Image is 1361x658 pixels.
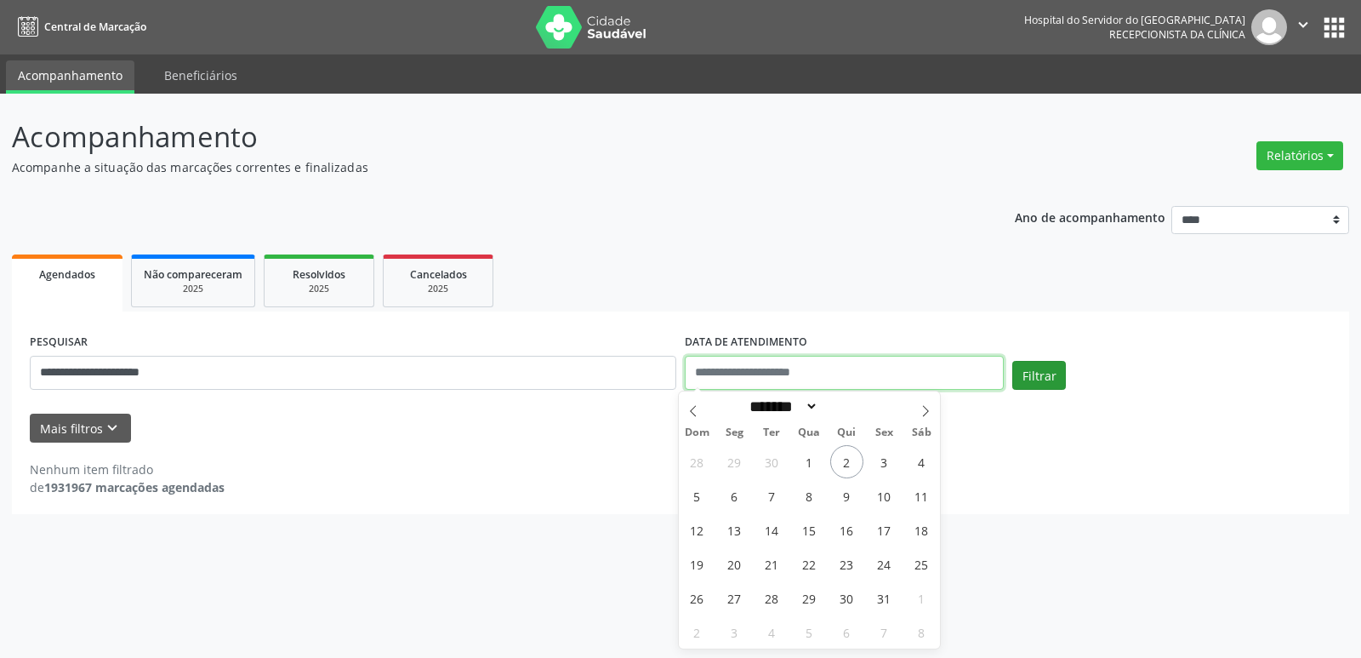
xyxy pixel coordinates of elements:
[103,419,122,438] i: keyboard_arrow_down
[903,427,940,438] span: Sáb
[868,615,901,649] span: Novembro 7, 2025
[905,513,938,546] span: Outubro 18, 2025
[793,547,826,581] span: Outubro 22, 2025
[755,615,789,649] span: Novembro 4, 2025
[830,513,863,546] span: Outubro 16, 2025
[44,479,225,495] strong: 1931967 marcações agendadas
[679,427,716,438] span: Dom
[868,581,901,615] span: Outubro 31, 2025
[1024,13,1245,27] div: Hospital do Servidor do [GEOGRAPHIC_DATA]
[30,329,88,356] label: PESQUISAR
[1251,9,1287,45] img: img
[753,427,790,438] span: Ter
[685,329,807,356] label: DATA DE ATENDIMENTO
[396,283,481,295] div: 2025
[1319,13,1349,43] button: apps
[144,283,242,295] div: 2025
[718,513,751,546] span: Outubro 13, 2025
[718,445,751,478] span: Setembro 29, 2025
[39,267,95,282] span: Agendados
[30,461,225,478] div: Nenhum item filtrado
[793,581,826,615] span: Outubro 29, 2025
[793,479,826,512] span: Outubro 8, 2025
[905,615,938,649] span: Novembro 8, 2025
[828,427,865,438] span: Qui
[755,445,789,478] span: Setembro 30, 2025
[715,427,753,438] span: Seg
[152,60,249,90] a: Beneficiários
[868,445,901,478] span: Outubro 3, 2025
[276,283,362,295] div: 2025
[830,581,863,615] span: Outubro 30, 2025
[12,116,948,158] p: Acompanhamento
[868,479,901,512] span: Outubro 10, 2025
[755,513,789,546] span: Outubro 14, 2025
[905,581,938,615] span: Novembro 1, 2025
[718,615,751,649] span: Novembro 3, 2025
[905,445,938,478] span: Outubro 4, 2025
[1294,15,1313,34] i: 
[755,581,789,615] span: Outubro 28, 2025
[1256,141,1343,170] button: Relatórios
[793,513,826,546] span: Outubro 15, 2025
[1109,27,1245,42] span: Recepcionista da clínica
[868,513,901,546] span: Outubro 17, 2025
[868,547,901,581] span: Outubro 24, 2025
[6,60,134,94] a: Acompanhamento
[680,513,714,546] span: Outubro 12, 2025
[818,398,874,415] input: Year
[905,547,938,581] span: Outubro 25, 2025
[680,445,714,478] span: Setembro 28, 2025
[12,13,146,41] a: Central de Marcação
[680,615,714,649] span: Novembro 2, 2025
[793,445,826,478] span: Outubro 1, 2025
[718,547,751,581] span: Outubro 20, 2025
[1287,9,1319,45] button: 
[755,547,789,581] span: Outubro 21, 2025
[30,414,131,443] button: Mais filtroskeyboard_arrow_down
[410,267,467,282] span: Cancelados
[830,479,863,512] span: Outubro 9, 2025
[793,615,826,649] span: Novembro 5, 2025
[755,479,789,512] span: Outubro 7, 2025
[865,427,903,438] span: Sex
[830,445,863,478] span: Outubro 2, 2025
[44,20,146,34] span: Central de Marcação
[905,479,938,512] span: Outubro 11, 2025
[790,427,828,438] span: Qua
[144,267,242,282] span: Não compareceram
[718,581,751,615] span: Outubro 27, 2025
[293,267,345,282] span: Resolvidos
[1012,361,1066,390] button: Filtrar
[830,615,863,649] span: Novembro 6, 2025
[680,547,714,581] span: Outubro 19, 2025
[830,547,863,581] span: Outubro 23, 2025
[12,158,948,176] p: Acompanhe a situação das marcações correntes e finalizadas
[680,479,714,512] span: Outubro 5, 2025
[744,398,819,415] select: Month
[1015,206,1165,227] p: Ano de acompanhamento
[680,581,714,615] span: Outubro 26, 2025
[718,479,751,512] span: Outubro 6, 2025
[30,478,225,496] div: de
